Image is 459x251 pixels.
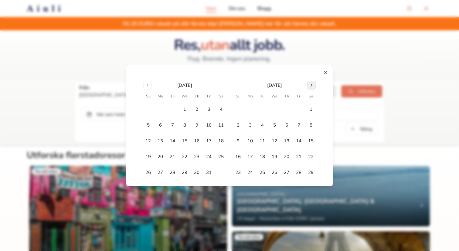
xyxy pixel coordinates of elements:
button: 14 [166,135,178,147]
button: 10 [203,119,215,131]
button: 12 [142,135,154,147]
button: 21 [293,151,305,163]
button: 27 [154,166,166,178]
button: 8 [178,119,191,131]
button: 20 [154,151,166,163]
button: 7 [166,119,178,131]
button: 26 [268,166,280,178]
button: 6 [154,119,166,131]
th: Thursday [191,93,203,100]
button: 9 [191,119,203,131]
button: 21 [166,151,178,163]
button: 28 [293,166,305,178]
button: Go to next month [307,81,316,90]
th: Tuesday [166,93,178,100]
button: 7 [293,119,305,131]
button: 18 [215,135,227,147]
th: Thursday [280,93,293,100]
button: 11 [215,119,227,131]
button: 27 [280,166,293,178]
th: Tuesday [256,93,268,100]
button: 3 [244,119,256,131]
button: 25 [256,166,268,178]
button: 8 [305,119,317,131]
th: Sunday [142,93,154,100]
th: Wednesday [178,93,191,100]
th: Friday [293,93,305,100]
button: 2 [191,103,203,115]
button: 2 [232,119,244,131]
button: 15 [305,135,317,147]
button: 22 [305,151,317,163]
button: 31 [203,166,215,178]
button: 16 [191,135,203,147]
button: 24 [203,151,215,163]
button: 30 [191,166,203,178]
button: 19 [268,151,280,163]
button: 20 [280,151,293,163]
button: 17 [244,151,256,163]
button: 16 [232,151,244,163]
button: 17 [203,135,215,147]
button: 25 [215,151,227,163]
button: 1 [178,103,191,115]
button: 23 [191,151,203,163]
button: 22 [178,151,191,163]
th: Saturday [215,93,227,100]
button: 10 [244,135,256,147]
button: 23 [232,166,244,178]
th: Sunday [232,93,244,100]
button: 26 [142,166,154,178]
button: 19 [142,151,154,163]
button: 29 [178,166,191,178]
th: Saturday [305,93,317,100]
button: 15 [178,135,191,147]
button: 3 [203,103,215,115]
th: Monday [244,93,256,100]
th: Monday [154,93,166,100]
button: 13 [154,135,166,147]
button: 9 [232,135,244,147]
button: 1 [305,103,317,115]
button: 14 [293,135,305,147]
button: 4 [256,119,268,131]
div: [DATE] [267,82,282,88]
div: [DATE] [177,82,192,88]
button: 5 [142,119,154,131]
button: 6 [280,119,293,131]
button: 18 [256,151,268,163]
button: 5 [268,119,280,131]
button: 11 [256,135,268,147]
button: Go to previous month [143,81,152,90]
button: 29 [305,166,317,178]
button: 12 [268,135,280,147]
button: 13 [280,135,293,147]
th: Wednesday [268,93,280,100]
button: 30 [232,182,244,194]
button: 4 [215,103,227,115]
button: 24 [244,166,256,178]
th: Friday [203,93,215,100]
button: 28 [166,166,178,178]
